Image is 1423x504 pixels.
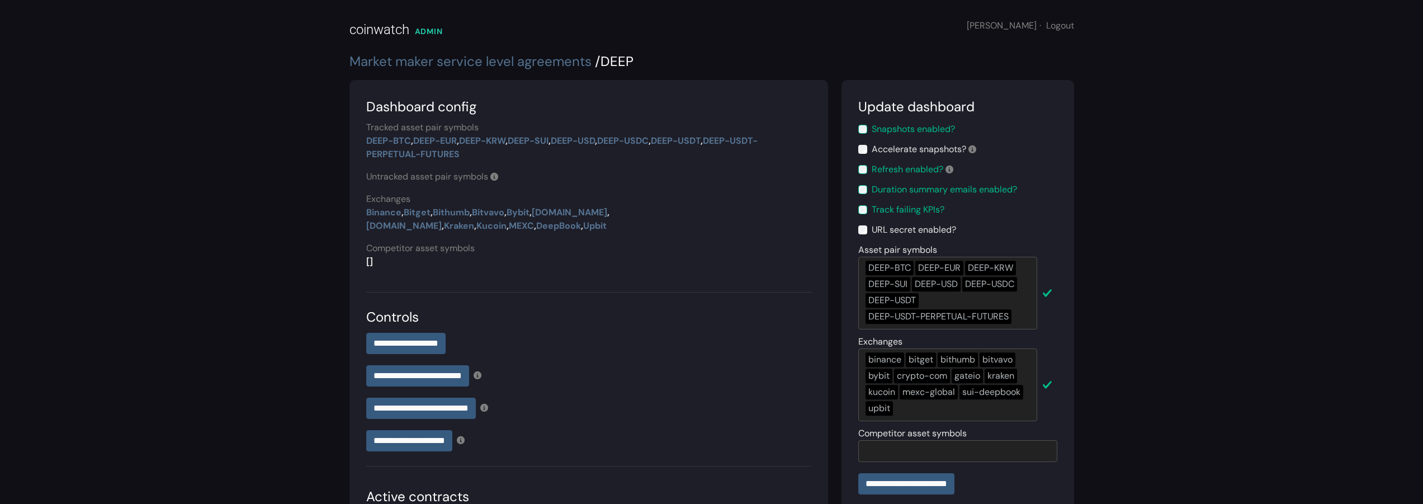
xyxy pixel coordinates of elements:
[985,369,1017,383] div: kraken
[551,135,595,147] a: DEEP-USD
[906,352,936,367] div: bitget
[366,170,498,183] label: Untracked asset pair symbols
[872,123,955,136] label: Snapshots enabled?
[366,97,811,117] div: Dashboard config
[872,183,1017,196] label: Duration summary emails enabled?
[858,243,937,257] label: Asset pair symbols
[980,352,1015,367] div: bitvavo
[872,223,956,237] label: URL secret enabled?
[583,220,607,232] a: Upbit
[444,220,474,232] a: Kraken
[476,220,507,232] a: Kucoin
[1039,20,1041,31] span: ·
[349,20,409,40] div: coinwatch
[433,206,470,218] a: Bithumb
[967,19,1074,32] div: [PERSON_NAME]
[413,135,457,147] a: DEEP-EUR
[962,277,1017,291] div: DEEP-USDC
[536,220,581,232] a: DeepBook
[366,242,475,255] label: Competitor asset symbols
[507,206,530,218] a: Bybit
[866,261,914,275] div: DEEP-BTC
[858,427,967,440] label: Competitor asset symbols
[965,261,1016,275] div: DEEP-KRW
[866,293,919,308] div: DEEP-USDT
[459,135,505,147] a: DEEP-KRW
[349,53,592,70] a: Market maker service level agreements
[915,261,963,275] div: DEEP-EUR
[595,53,601,70] span: /
[366,220,442,232] a: [DOMAIN_NAME]
[366,121,479,134] label: Tracked asset pair symbols
[651,135,701,147] a: DEEP-USDT
[366,135,758,160] strong: , , , , , , ,
[366,192,410,206] label: Exchanges
[872,203,944,216] label: Track failing KPIs?
[866,352,904,367] div: binance
[597,135,649,147] a: DEEP-USDC
[866,277,910,291] div: DEEP-SUI
[866,385,898,399] div: kucoin
[366,206,609,232] strong: , , , , , , , , , , ,
[872,143,976,156] label: Accelerate snapshots?
[866,401,893,416] div: upbit
[404,206,431,218] a: Bitget
[508,135,549,147] a: DEEP-SUI
[872,163,953,176] label: Refresh enabled?
[366,135,411,147] a: DEEP-BTC
[900,385,958,399] div: mexc-global
[349,51,1074,72] div: DEEP
[858,97,1057,117] div: Update dashboard
[532,206,607,218] a: [DOMAIN_NAME]
[415,26,443,37] div: ADMIN
[1046,20,1074,31] a: Logout
[866,309,1011,324] div: DEEP-USDT-PERPETUAL-FUTURES
[509,220,534,232] a: MEXC
[472,206,504,218] a: Bitvavo
[366,206,401,218] a: Binance
[938,352,978,367] div: bithumb
[866,369,892,383] div: bybit
[894,369,950,383] div: crypto-com
[858,335,902,348] label: Exchanges
[952,369,983,383] div: gateio
[366,307,811,327] div: Controls
[959,385,1023,399] div: sui-deepbook
[912,277,961,291] div: DEEP-USD
[366,256,373,267] strong: []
